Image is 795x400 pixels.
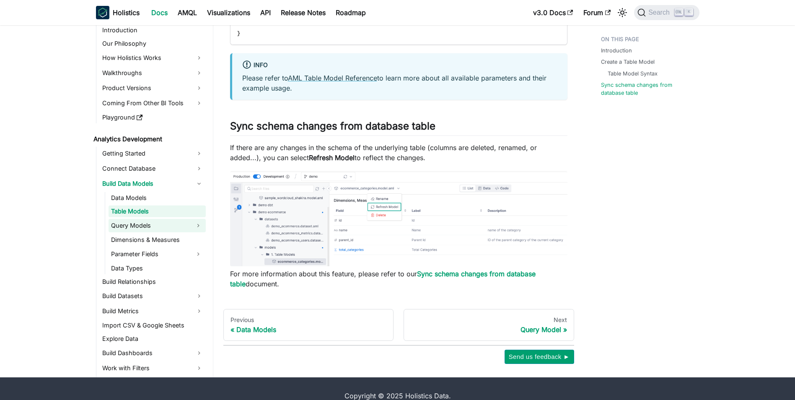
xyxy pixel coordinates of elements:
[91,133,206,145] a: Analytics Development
[601,47,632,55] a: Introduction
[100,147,206,160] a: Getting Started
[191,219,206,232] button: Expand sidebar category 'Query Models'
[173,6,202,19] a: AMQL
[109,219,191,232] a: Query Models
[100,346,206,360] a: Build Dashboards
[309,153,355,162] strong: Refresh Model
[100,377,206,390] a: Interact with Dashboards
[100,112,206,123] a: Playground
[276,6,331,19] a: Release Notes
[230,325,387,334] div: Data Models
[100,177,206,190] a: Build Data Models
[100,162,206,175] a: Connect Database
[528,6,578,19] a: v3.0 Docs
[100,81,206,95] a: Product Versions
[237,30,241,36] span: }
[601,81,694,97] a: Sync schema changes from database table
[109,205,206,217] a: Table Models
[634,5,699,20] button: Search (Ctrl+K)
[113,8,140,18] b: Holistics
[230,120,567,136] h2: Sync schema changes from database table
[601,58,655,66] a: Create a Table Model
[100,51,206,65] a: How Holistics Works
[100,361,206,375] a: Work with Filters
[505,350,574,364] button: Send us feedback ►
[146,6,173,19] a: Docs
[331,6,371,19] a: Roadmap
[100,24,206,36] a: Introduction
[230,269,567,289] p: For more information about this feature, please refer to our document.
[100,66,206,80] a: Walkthroughs
[191,247,206,261] button: Expand sidebar category 'Parameter Fields'
[242,73,557,93] p: Please refer to to learn more about all available parameters and their example usage.
[404,309,574,341] a: NextQuery Model
[223,309,574,341] nav: Docs pages
[100,289,206,303] a: Build Datasets
[109,234,206,246] a: Dimensions & Measures
[109,262,206,274] a: Data Types
[646,9,675,16] span: Search
[230,143,567,163] p: If there are any changes in the schema of the underlying table (columns are deleted, renamed, or ...
[100,333,206,345] a: Explore Data
[230,316,387,324] div: Previous
[223,309,394,341] a: PreviousData Models
[202,6,255,19] a: Visualizations
[100,319,206,331] a: Import CSV & Google Sheets
[242,60,557,71] div: info
[100,96,206,110] a: Coming From Other BI Tools
[616,6,629,19] button: Switch between dark and light mode (currently light mode)
[100,38,206,49] a: Our Philosophy
[411,325,567,334] div: Query Model
[685,8,693,16] kbd: K
[608,70,658,78] a: Table Model Syntax
[96,6,109,19] img: Holistics
[509,351,570,362] span: Send us feedback ►
[109,247,191,261] a: Parameter Fields
[109,192,206,204] a: Data Models
[288,74,377,82] a: AML Table Model Reference
[100,276,206,288] a: Build Relationships
[255,6,276,19] a: API
[96,6,140,19] a: HolisticsHolistics
[88,3,213,377] nav: Docs sidebar
[411,316,567,324] div: Next
[578,6,616,19] a: Forum
[100,304,206,318] a: Build Metrics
